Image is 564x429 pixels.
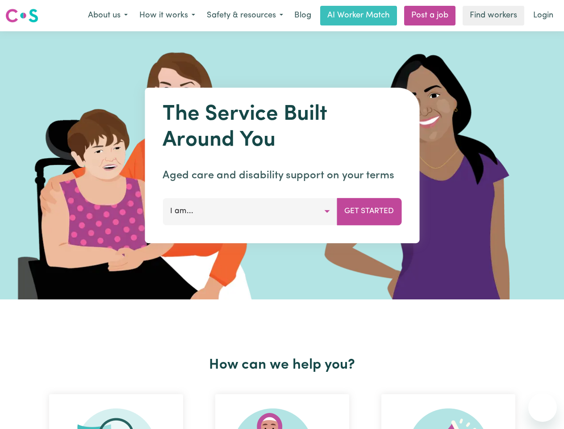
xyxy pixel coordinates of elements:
button: About us [82,6,134,25]
button: How it works [134,6,201,25]
h2: How can we help you? [33,357,531,374]
h1: The Service Built Around You [163,102,401,153]
iframe: Button to launch messaging window [528,393,557,422]
a: Post a job [404,6,455,25]
a: AI Worker Match [320,6,397,25]
button: Safety & resources [201,6,289,25]
button: Get Started [337,198,401,225]
a: Login [528,6,559,25]
p: Aged care and disability support on your terms [163,168,401,184]
img: Careseekers logo [5,8,38,24]
button: I am... [163,198,337,225]
a: Find workers [463,6,524,25]
a: Careseekers logo [5,5,38,26]
a: Blog [289,6,317,25]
